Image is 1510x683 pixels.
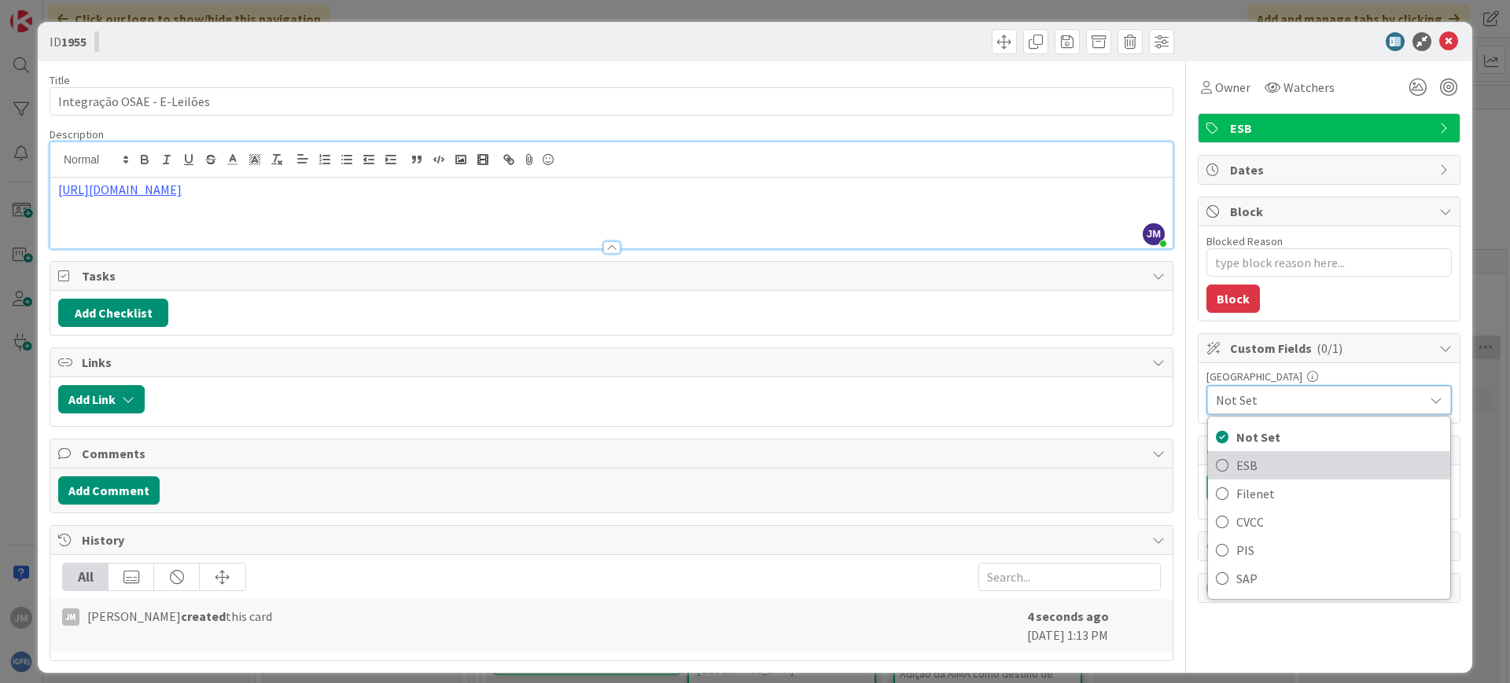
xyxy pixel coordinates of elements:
span: Watchers [1283,78,1335,97]
span: Tasks [82,266,1144,285]
a: SAP [1208,564,1450,593]
a: ESB [1208,451,1450,479]
span: PIS [1236,538,1442,562]
span: Owner [1215,78,1250,97]
span: SAP [1236,567,1442,590]
span: ( 0/1 ) [1317,340,1342,356]
a: [URL][DOMAIN_NAME] [58,182,182,197]
button: Add Checklist [58,299,168,327]
span: Custom Fields [1230,339,1431,358]
span: Not Set [1216,389,1416,411]
label: Title [50,73,70,87]
span: JM [1143,223,1165,245]
b: created [181,608,226,624]
input: Search... [978,563,1161,591]
span: Links [82,353,1144,372]
span: Not Set [1236,425,1442,449]
span: Block [1230,202,1431,221]
b: 4 seconds ago [1027,608,1109,624]
a: Filenet [1208,479,1450,508]
input: type card name here... [50,87,1173,116]
span: ID [50,32,87,51]
div: [DATE] 1:13 PM [1027,607,1161,644]
a: CVCC [1208,508,1450,536]
span: Filenet [1236,482,1442,505]
span: CVCC [1236,510,1442,534]
span: Dates [1230,160,1431,179]
div: [GEOGRAPHIC_DATA] [1206,371,1452,382]
span: [PERSON_NAME] this card [87,607,272,626]
button: Add Comment [58,476,160,505]
div: JM [62,608,79,626]
div: All [63,564,109,590]
a: Not Set [1208,423,1450,451]
span: Description [50,127,104,141]
label: Blocked Reason [1206,234,1283,248]
span: ESB [1230,119,1431,138]
span: History [82,531,1144,549]
span: Comments [82,444,1144,463]
button: Block [1206,285,1260,313]
span: ESB [1236,453,1442,477]
button: Add Link [58,385,145,413]
a: PIS [1208,536,1450,564]
b: 1955 [61,34,87,50]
